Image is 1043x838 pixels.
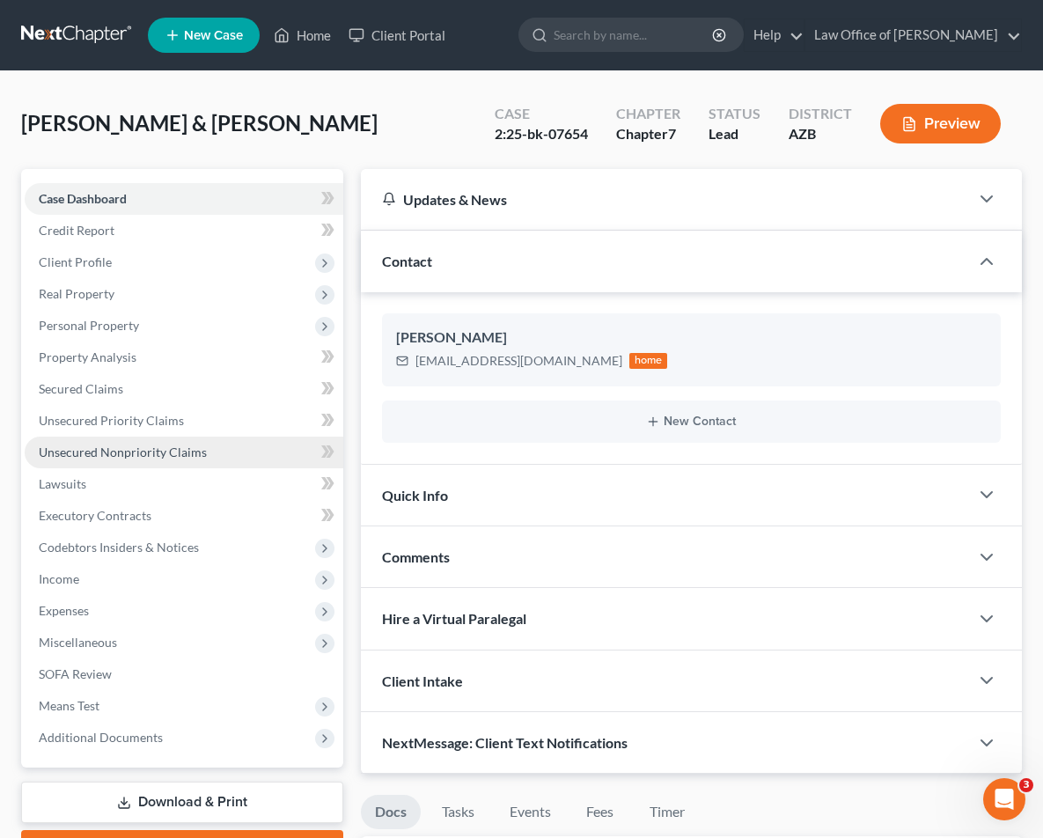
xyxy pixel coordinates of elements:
[25,405,343,437] a: Unsecured Priority Claims
[25,342,343,373] a: Property Analysis
[25,658,343,690] a: SOFA Review
[382,734,628,751] span: NextMessage: Client Text Notifications
[382,548,450,565] span: Comments
[361,795,421,829] a: Docs
[39,349,136,364] span: Property Analysis
[39,286,114,301] span: Real Property
[709,124,760,144] div: Lead
[39,318,139,333] span: Personal Property
[25,183,343,215] a: Case Dashboard
[789,124,852,144] div: AZB
[25,437,343,468] a: Unsecured Nonpriority Claims
[428,795,488,829] a: Tasks
[25,500,343,532] a: Executory Contracts
[39,730,163,745] span: Additional Documents
[668,125,676,142] span: 7
[39,635,117,650] span: Miscellaneous
[21,782,343,823] a: Download & Print
[805,19,1021,51] a: Law Office of [PERSON_NAME]
[382,487,448,504] span: Quick Info
[554,18,715,51] input: Search by name...
[382,610,526,627] span: Hire a Virtual Paralegal
[635,795,699,829] a: Timer
[39,571,79,586] span: Income
[880,104,1001,143] button: Preview
[382,190,948,209] div: Updates & News
[495,124,588,144] div: 2:25-bk-07654
[396,327,987,349] div: [PERSON_NAME]
[789,104,852,124] div: District
[1019,778,1033,792] span: 3
[25,468,343,500] a: Lawsuits
[39,698,99,713] span: Means Test
[572,795,628,829] a: Fees
[495,104,588,124] div: Case
[382,253,432,269] span: Contact
[39,381,123,396] span: Secured Claims
[629,353,668,369] div: home
[983,778,1025,820] iframe: Intercom live chat
[184,29,243,42] span: New Case
[616,124,680,144] div: Chapter
[25,215,343,246] a: Credit Report
[39,508,151,523] span: Executory Contracts
[21,110,378,136] span: [PERSON_NAME] & [PERSON_NAME]
[382,673,463,689] span: Client Intake
[415,352,622,370] div: [EMAIL_ADDRESS][DOMAIN_NAME]
[39,540,199,555] span: Codebtors Insiders & Notices
[340,19,454,51] a: Client Portal
[39,254,112,269] span: Client Profile
[39,223,114,238] span: Credit Report
[39,476,86,491] span: Lawsuits
[709,104,760,124] div: Status
[39,445,207,459] span: Unsecured Nonpriority Claims
[25,373,343,405] a: Secured Claims
[396,415,987,429] button: New Contact
[616,104,680,124] div: Chapter
[39,603,89,618] span: Expenses
[745,19,804,51] a: Help
[496,795,565,829] a: Events
[39,191,127,206] span: Case Dashboard
[39,666,112,681] span: SOFA Review
[39,413,184,428] span: Unsecured Priority Claims
[265,19,340,51] a: Home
